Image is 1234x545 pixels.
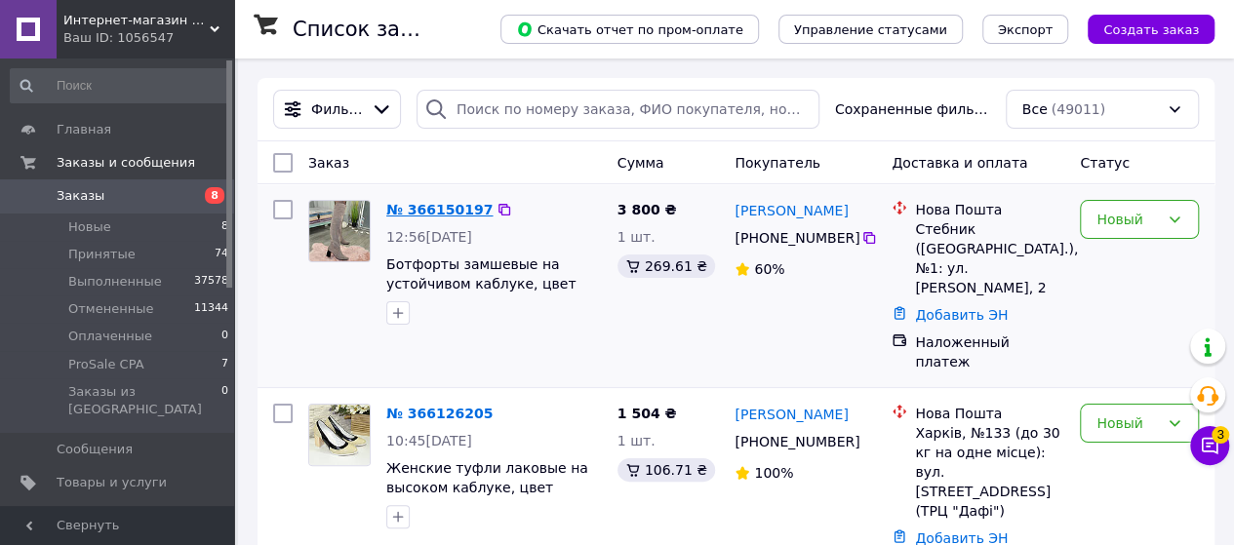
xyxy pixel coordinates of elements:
[68,246,136,263] span: Принятые
[735,230,859,246] span: [PHONE_NUMBER]
[309,405,370,465] img: Фото товару
[915,307,1008,323] a: Добавить ЭН
[915,219,1064,297] div: Стебник ([GEOGRAPHIC_DATA].), №1: ул. [PERSON_NAME], 2
[735,434,859,449] span: [PHONE_NUMBER]
[617,254,715,278] div: 269.61 ₴
[386,256,576,311] a: Ботфорты замшевые на устойчивом каблуке, цвет бежевый
[1088,15,1214,44] button: Создать заказ
[386,406,493,421] a: № 366126205
[735,155,820,171] span: Покупатель
[221,356,228,373] span: 7
[57,121,111,138] span: Главная
[915,404,1064,423] div: Нова Пошта
[68,383,221,418] span: Заказы из [GEOGRAPHIC_DATA]
[617,202,677,217] span: 3 800 ₴
[57,474,167,491] span: Товары и услуги
[221,383,228,418] span: 0
[221,218,228,236] span: 8
[1190,426,1229,465] button: Чат с покупателем3
[754,465,793,481] span: 100%
[915,423,1064,521] div: Харків, №133 (до 30 кг на одне місце): вул. [STREET_ADDRESS] (ТРЦ "Дафі")
[1080,155,1130,171] span: Статус
[221,328,228,345] span: 0
[205,187,224,204] span: 8
[194,273,228,291] span: 37578
[1051,101,1104,117] span: (49011)
[308,155,349,171] span: Заказ
[308,404,371,466] a: Фото товару
[309,201,370,261] img: Фото товару
[617,458,715,482] div: 106.71 ₴
[500,15,759,44] button: Скачать отчет по пром-оплате
[386,202,493,217] a: № 366150197
[311,99,363,119] span: Фильтры
[617,155,664,171] span: Сумма
[1096,209,1159,230] div: Новый
[1096,412,1159,434] div: Новый
[1068,20,1214,36] a: Создать заказ
[68,300,153,318] span: Отмененные
[386,433,472,448] span: 10:45[DATE]
[57,441,133,458] span: Сообщения
[516,20,743,38] span: Скачать отчет по пром-оплате
[63,29,234,47] div: Ваш ID: 1056547
[835,99,990,119] span: Сохраненные фильтры:
[892,155,1027,171] span: Доставка и оплата
[57,154,195,172] span: Заказы и сообщения
[735,201,848,220] a: [PERSON_NAME]
[215,246,228,263] span: 74
[68,273,162,291] span: Выполненные
[57,187,104,205] span: Заказы
[417,90,819,129] input: Поиск по номеру заказа, ФИО покупателя, номеру телефона, Email, номеру накладной
[1212,426,1229,444] span: 3
[617,406,677,421] span: 1 504 ₴
[386,229,472,245] span: 12:56[DATE]
[293,18,460,41] h1: Список заказов
[68,328,152,345] span: Оплаченные
[68,218,111,236] span: Новые
[915,200,1064,219] div: Нова Пошта
[308,200,371,262] a: Фото товару
[778,15,963,44] button: Управление статусами
[998,22,1053,37] span: Экспорт
[194,300,228,318] span: 11344
[794,22,947,37] span: Управление статусами
[1022,99,1048,119] span: Все
[386,460,588,515] a: Женские туфли лаковые на высоком каблуке, цвет бежево-черные. 36 размер
[63,12,210,29] span: Интернет-магазин кожаной обуви ТМ Vasha Para
[735,405,848,424] a: [PERSON_NAME]
[982,15,1068,44] button: Экспорт
[915,332,1064,371] div: Наложенный платеж
[754,261,784,277] span: 60%
[617,433,656,448] span: 1 шт.
[1103,22,1199,37] span: Создать заказ
[617,229,656,245] span: 1 шт.
[10,68,230,103] input: Поиск
[68,356,144,373] span: ProSale CPA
